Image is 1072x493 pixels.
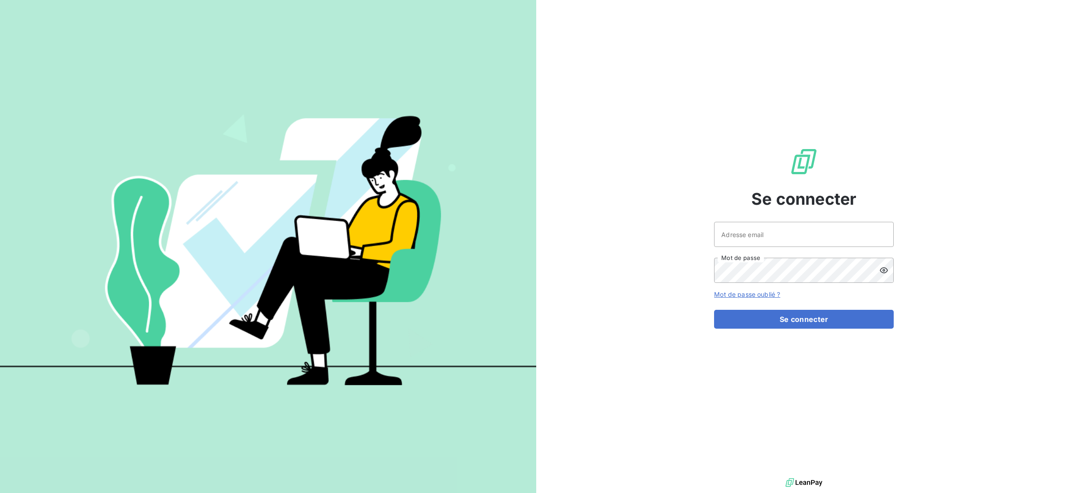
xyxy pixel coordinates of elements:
[714,291,780,298] a: Mot de passe oublié ?
[785,476,822,489] img: logo
[751,187,856,211] span: Se connecter
[790,147,818,176] img: Logo LeanPay
[714,310,894,329] button: Se connecter
[714,222,894,247] input: placeholder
